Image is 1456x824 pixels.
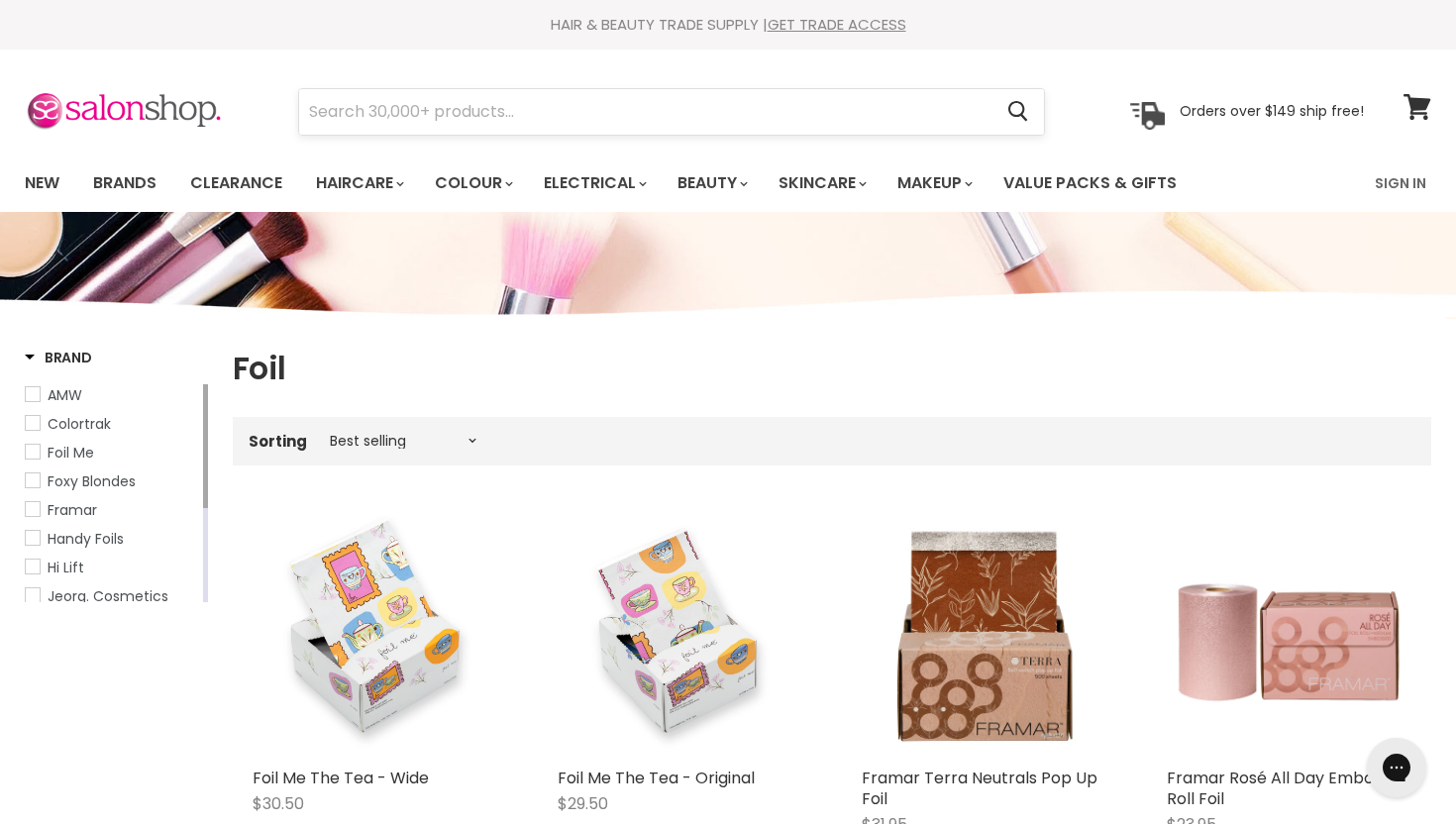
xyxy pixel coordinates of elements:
[25,442,199,463] a: Foil Me
[253,792,304,815] span: $30.50
[25,384,199,406] a: AMW
[249,433,307,450] label: Sorting
[25,348,92,367] h3: Brand
[48,558,84,577] span: Hi Lift
[25,413,199,435] a: Colortrak
[663,162,760,204] a: Beauty
[48,586,168,606] span: Jeorg. Cosmetics
[988,162,1192,204] a: Value Packs & Gifts
[862,513,1107,759] img: Framar Terra Neutrals Pop Up Foil
[301,162,416,204] a: Haircare
[25,557,199,578] a: Hi Lift
[299,89,991,135] input: Search
[48,385,82,405] span: AMW
[253,513,498,759] img: Foil Me The Tea - Wide
[1363,162,1438,204] a: Sign In
[25,499,199,521] a: Framar
[883,162,985,204] a: Makeup
[764,162,879,204] a: Skincare
[420,162,525,204] a: Colour
[1180,102,1364,120] p: Orders over $149 ship free!
[768,14,906,35] a: GET TRADE ACCESS
[558,513,803,759] img: Foil Me The Tea - Original
[48,471,136,491] span: Foxy Blondes
[175,162,297,204] a: Clearance
[862,767,1097,810] a: Framar Terra Neutrals Pop Up Foil
[1167,767,1409,810] a: Framar Rosé All Day Embossed Roll Foil
[529,162,659,204] a: Electrical
[991,89,1044,135] button: Search
[48,443,94,463] span: Foil Me
[48,500,97,520] span: Framar
[78,162,171,204] a: Brands
[558,792,608,815] span: $29.50
[1167,513,1412,759] img: Framar Rosé All Day Embossed Roll Foil
[253,767,429,789] a: Foil Me The Tea - Wide
[298,88,1045,136] form: Product
[48,529,124,549] span: Handy Foils
[10,162,74,204] a: New
[25,528,199,550] a: Handy Foils
[233,348,1431,389] h1: Foil
[25,470,199,492] a: Foxy Blondes
[25,585,199,607] a: Jeorg. Cosmetics
[1357,731,1436,804] iframe: Gorgias live chat messenger
[48,414,111,434] span: Colortrak
[10,154,1278,212] ul: Main menu
[558,767,755,789] a: Foil Me The Tea - Original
